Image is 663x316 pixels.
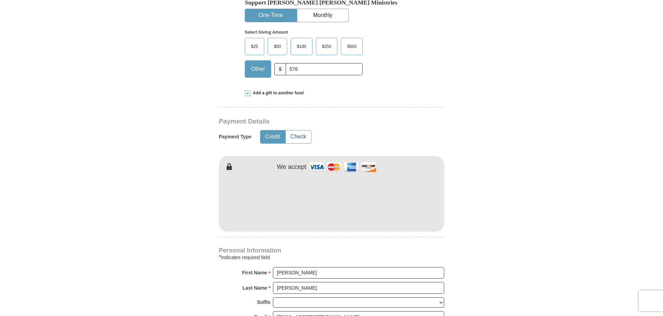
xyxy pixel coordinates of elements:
[260,130,285,143] button: Credit
[250,90,304,96] span: Add a gift to another fund
[308,160,377,174] img: credit cards accepted
[297,9,348,22] button: Monthly
[245,30,288,35] strong: Select Giving Amount
[277,163,307,171] h4: We accept
[257,297,270,307] strong: Suffix
[219,248,444,253] h4: Personal Information
[242,268,267,277] strong: First Name
[286,130,311,143] button: Check
[219,134,251,140] h5: Payment Type
[219,118,396,126] h3: Payment Details
[248,64,268,74] span: Other
[274,63,286,75] span: $
[293,41,310,52] span: $100
[270,41,284,52] span: $50
[286,63,363,75] input: Other Amount
[319,41,335,52] span: $250
[344,41,360,52] span: $500
[219,253,444,262] div: Indicates required field
[243,283,267,293] strong: Last Name
[248,41,261,52] span: $25
[245,9,296,22] button: One-Time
